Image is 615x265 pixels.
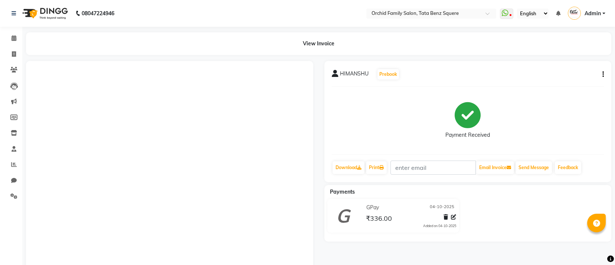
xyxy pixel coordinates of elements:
[366,214,392,224] span: ₹336.00
[516,161,552,174] button: Send Message
[555,161,581,174] a: Feedback
[377,69,399,80] button: Prebook
[366,204,379,211] span: GPay
[568,7,581,20] img: Admin
[584,235,608,258] iframe: chat widget
[366,161,387,174] a: Print
[476,161,514,174] button: Email Invoice
[423,223,456,229] div: Added on 04-10-2025
[19,3,70,24] img: logo
[26,32,611,55] div: View Invoice
[585,10,601,17] span: Admin
[430,204,454,211] span: 04-10-2025
[330,188,355,195] span: Payments
[390,161,476,175] input: enter email
[82,3,114,24] b: 08047224946
[333,161,364,174] a: Download
[445,131,490,139] div: Payment Received
[340,70,369,80] span: HIMANSHU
